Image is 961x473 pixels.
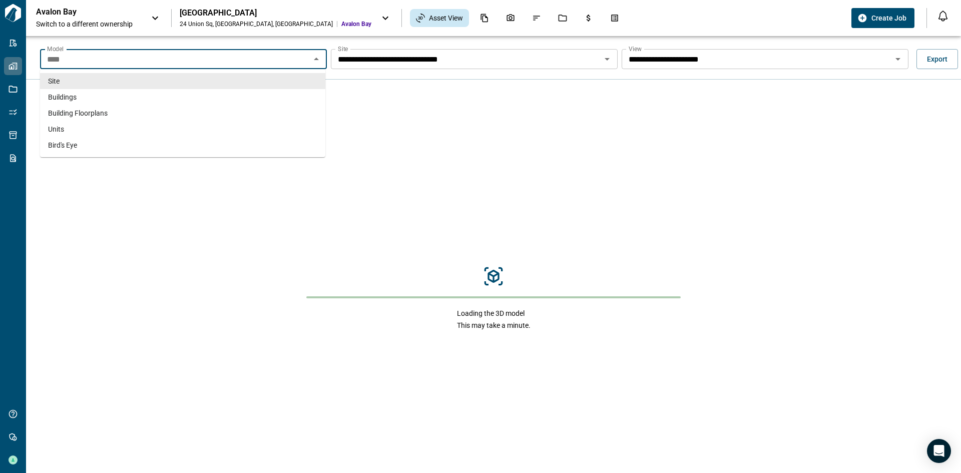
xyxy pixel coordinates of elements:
label: Model [47,45,64,53]
span: Units [48,124,64,134]
button: Close [309,52,323,66]
div: Jobs [552,10,573,27]
span: Site [48,76,60,86]
label: Site [338,45,348,53]
span: This may take a minute. [457,320,531,330]
span: Export [927,54,947,64]
div: Budgets [578,10,599,27]
span: Create Job [871,13,906,23]
button: Open notification feed [935,8,951,24]
button: Create Job [851,8,914,28]
button: Open [600,52,614,66]
span: Avalon Bay [341,20,371,28]
div: Issues & Info [526,10,547,27]
span: Loading the 3D model [457,308,531,318]
button: Open [891,52,905,66]
div: Documents [474,10,495,27]
label: View [629,45,642,53]
div: Takeoff Center [604,10,625,27]
p: Avalon Bay [36,7,126,17]
div: Photos [500,10,521,27]
button: Export [916,49,958,69]
div: [GEOGRAPHIC_DATA] [180,8,371,18]
div: Open Intercom Messenger [927,439,951,463]
span: Switch to a different ownership [36,19,141,29]
div: Asset View [410,9,469,27]
span: Asset View [429,13,463,23]
div: 24 Union Sq , [GEOGRAPHIC_DATA] , [GEOGRAPHIC_DATA] [180,20,333,28]
span: Building Floorplans [48,108,108,118]
span: Bird's Eye [48,140,77,150]
span: Buildings [48,92,77,102]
